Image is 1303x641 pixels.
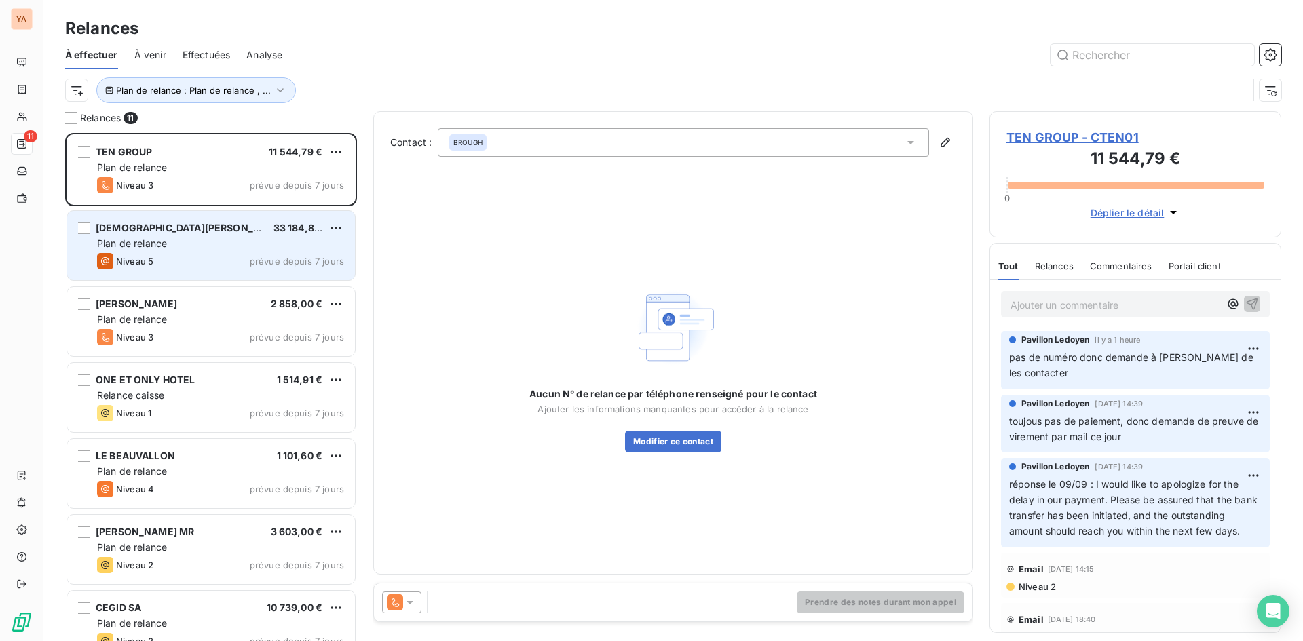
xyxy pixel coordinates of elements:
[116,560,153,570] span: Niveau 2
[277,374,323,385] span: 1 514,91 €
[116,180,153,191] span: Niveau 3
[797,591,964,613] button: Prendre des notes durant mon appel
[183,48,231,62] span: Effectuées
[1095,463,1143,471] span: [DATE] 14:39
[537,404,808,414] span: Ajouter les informations manquantes pour accéder à la relance
[250,256,344,267] span: prévue depuis 7 jours
[1257,595,1289,627] div: Open Intercom Messenger
[24,130,37,142] span: 11
[1006,128,1264,147] span: TEN GROUP - CTEN01
[80,111,121,125] span: Relances
[134,48,166,62] span: À venir
[1009,478,1260,537] span: réponse le 09/09 : I would like to apologize for the delay in our payment. Please be assured that...
[1048,565,1095,573] span: [DATE] 14:15
[1019,564,1044,575] span: Email
[998,260,1019,271] span: Tout
[116,256,153,267] span: Niveau 5
[1095,400,1143,408] span: [DATE] 14:39
[630,284,717,372] img: Empty state
[96,526,194,537] span: [PERSON_NAME] MR
[96,450,175,461] span: LE BEAUVALLON
[1169,260,1221,271] span: Portail client
[250,408,344,419] span: prévue depuis 7 jours
[250,560,344,570] span: prévue depuis 7 jours
[625,431,721,452] button: Modifier ce contact
[1021,461,1089,473] span: Pavillon Ledoyen
[97,617,167,629] span: Plan de relance
[1095,336,1140,344] span: il y a 1 heure
[65,16,138,41] h3: Relances
[1009,415,1262,442] span: toujous pas de paiement, donc demande de preuve de virement par mail ce jour
[246,48,282,62] span: Analyse
[529,387,817,401] span: Aucun N° de relance par téléphone renseigné pour le contact
[65,133,357,641] div: grid
[97,465,167,477] span: Plan de relance
[1048,615,1096,623] span: [DATE] 18:40
[11,611,33,633] img: Logo LeanPay
[116,85,271,96] span: Plan de relance : Plan de relance , ...
[116,484,154,494] span: Niveau 4
[271,298,323,309] span: 2 858,00 €
[250,180,344,191] span: prévue depuis 7 jours
[1009,351,1256,378] span: pas de numéro donc demande à [PERSON_NAME] de les contacter
[96,222,286,233] span: [DEMOGRAPHIC_DATA][PERSON_NAME]
[96,602,141,613] span: CEGID SA
[250,484,344,494] span: prévue depuis 7 jours
[11,8,33,30] div: YA
[1017,581,1056,592] span: Niveau 2
[116,408,151,419] span: Niveau 1
[1021,334,1089,346] span: Pavillon Ledoyen
[267,602,322,613] span: 10 739,00 €
[390,136,438,149] label: Contact :
[1021,397,1089,410] span: Pavillon Ledoyen
[97,313,167,325] span: Plan de relance
[96,298,177,309] span: [PERSON_NAME]
[1006,147,1264,174] h3: 11 544,79 €
[1051,44,1254,66] input: Rechercher
[1091,206,1165,220] span: Déplier le détail
[96,146,152,157] span: TEN GROUP
[1087,205,1185,220] button: Déplier le détail
[97,541,167,553] span: Plan de relance
[1035,260,1074,271] span: Relances
[65,48,118,62] span: À effectuer
[116,332,153,343] span: Niveau 3
[453,138,483,147] span: BROUGH
[273,222,330,233] span: 33 184,80 €
[97,237,167,249] span: Plan de relance
[124,112,137,124] span: 11
[97,389,164,401] span: Relance caisse
[271,526,323,537] span: 3 603,00 €
[1090,260,1152,271] span: Commentaires
[1019,614,1044,625] span: Email
[97,161,167,173] span: Plan de relance
[96,77,296,103] button: Plan de relance : Plan de relance , ...
[96,374,195,385] span: ONE ET ONLY HOTEL
[269,146,322,157] span: 11 544,79 €
[277,450,323,461] span: 1 101,60 €
[250,332,344,343] span: prévue depuis 7 jours
[1004,193,1010,203] span: 0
